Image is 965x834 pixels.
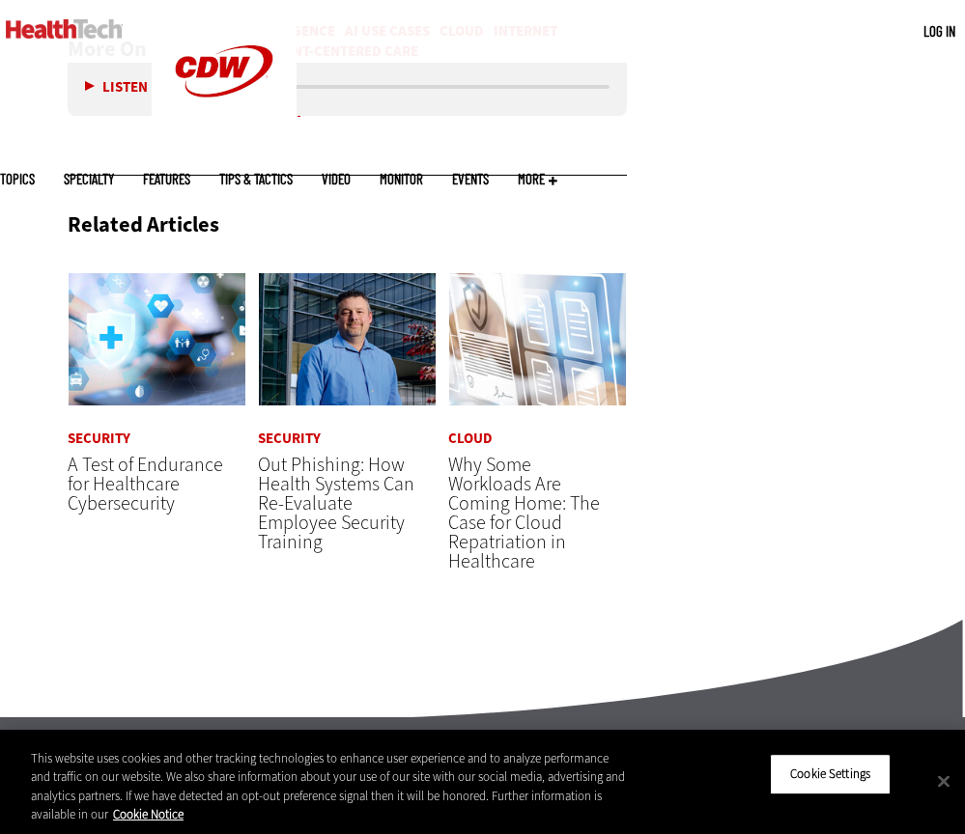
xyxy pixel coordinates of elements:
img: Electronic health records [448,272,627,406]
a: Cloud [448,431,493,446]
a: Out Phishing: How Health Systems Can Re-Evaluate Employee Security Training [258,452,414,555]
div: This website uses cookies and other tracking technologies to enhance user experience and to analy... [31,749,631,824]
a: Features [143,172,190,186]
div: User menu [923,21,955,42]
a: Video [322,172,351,186]
button: Close [922,760,965,802]
a: Security [258,431,321,446]
a: More information about your privacy [113,806,184,822]
a: Log in [923,22,955,40]
h3: Related Articles [68,214,219,236]
img: Healthcare cybersecurity [68,272,246,406]
button: Cookie Settings [770,754,891,794]
img: Home [6,19,123,39]
a: CDW [152,127,297,148]
span: Specialty [64,172,114,186]
span: More [518,172,557,186]
a: Events [452,172,489,186]
a: A Test of Endurance for Healthcare Cybersecurity [68,452,223,516]
a: Why Some Workloads Are Coming Home: The Case for Cloud Repatriation in Healthcare [448,452,600,574]
a: Tips & Tactics [219,172,293,186]
a: Security [68,431,130,446]
img: Scott Currie [258,272,437,406]
a: MonITor [380,172,423,186]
